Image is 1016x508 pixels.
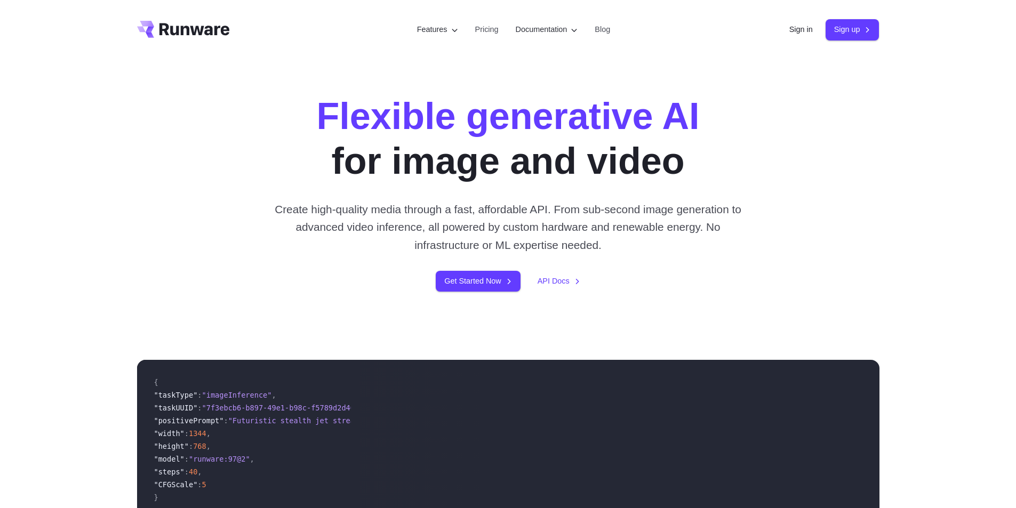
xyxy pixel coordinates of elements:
[436,271,520,292] a: Get Started Now
[154,467,185,476] span: "steps"
[185,467,189,476] span: :
[193,442,206,450] span: 768
[316,95,699,137] strong: Flexible generative AI
[189,442,193,450] span: :
[202,404,368,412] span: "7f3ebcb6-b897-49e1-b98c-f5789d2d40d7"
[206,442,211,450] span: ,
[228,416,626,425] span: "Futuristic stealth jet streaking through a neon-lit cityscape with glowing purple exhaust"
[154,404,198,412] span: "taskUUID"
[137,21,230,38] a: Go to /
[154,493,158,502] span: }
[189,429,206,438] span: 1344
[197,404,202,412] span: :
[154,442,189,450] span: "height"
[185,455,189,463] span: :
[197,480,202,489] span: :
[271,391,276,399] span: ,
[197,391,202,399] span: :
[250,455,254,463] span: ,
[206,429,211,438] span: ,
[223,416,228,425] span: :
[189,467,197,476] span: 40
[270,200,746,254] p: Create high-quality media through a fast, affordable API. From sub-second image generation to adv...
[154,429,185,438] span: "width"
[154,455,185,463] span: "model"
[595,23,610,36] a: Blog
[538,275,580,287] a: API Docs
[154,378,158,386] span: {
[189,455,250,463] span: "runware:97@2"
[789,23,813,36] a: Sign in
[154,416,224,425] span: "positivePrompt"
[154,391,198,399] span: "taskType"
[202,480,206,489] span: 5
[197,467,202,476] span: ,
[516,23,578,36] label: Documentation
[417,23,458,36] label: Features
[154,480,198,489] span: "CFGScale"
[316,94,699,183] h1: for image and video
[475,23,499,36] a: Pricing
[202,391,272,399] span: "imageInference"
[826,19,879,40] a: Sign up
[185,429,189,438] span: :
